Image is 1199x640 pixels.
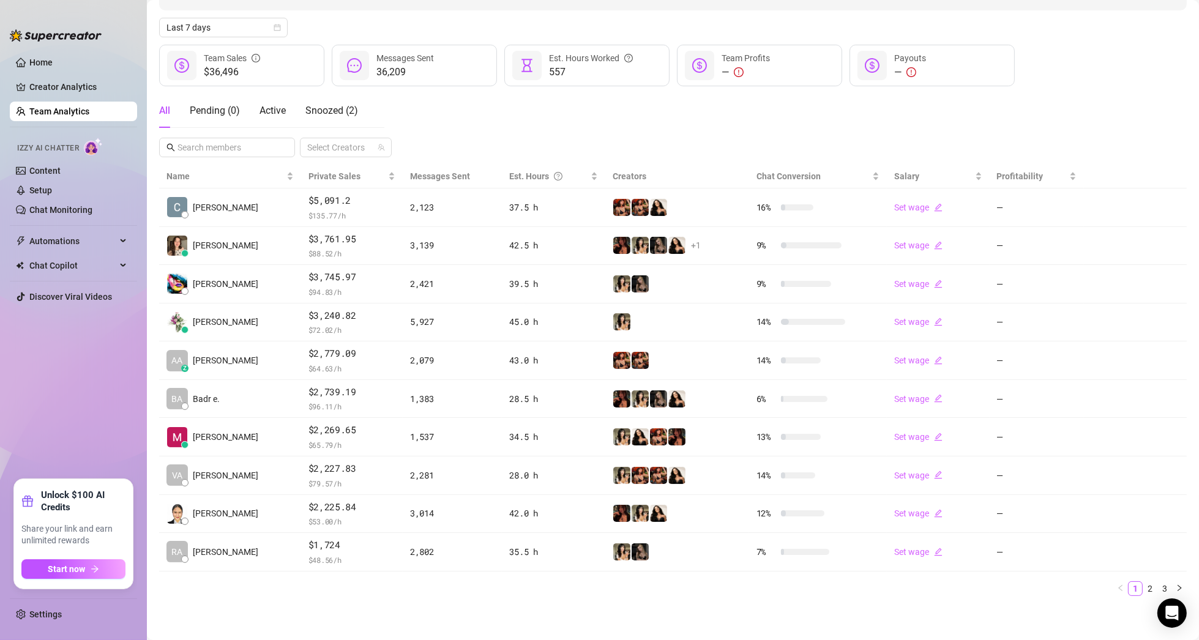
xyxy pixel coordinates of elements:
[520,58,534,73] span: hourglass
[308,232,395,247] span: $3,761.95
[21,495,34,507] span: gift
[668,428,685,445] img: steph
[308,346,395,361] span: $2,779.09
[894,279,943,289] a: Set wageedit
[509,239,598,252] div: 42.5 h
[613,313,630,330] img: Candylion
[166,169,284,183] span: Name
[990,188,1084,227] td: —
[691,239,701,252] span: + 1
[193,277,258,291] span: [PERSON_NAME]
[997,171,1044,181] span: Profitability
[756,507,776,520] span: 12 %
[1143,581,1157,596] li: 2
[894,394,943,404] a: Set wageedit
[308,286,395,298] span: $ 94.83 /h
[84,138,103,155] img: AI Chatter
[193,201,258,214] span: [PERSON_NAME]
[410,354,495,367] div: 2,079
[204,51,260,65] div: Team Sales
[308,362,395,374] span: $ 64.63 /h
[204,65,260,80] span: $36,496
[865,58,880,73] span: dollar-circle
[410,469,495,482] div: 2,281
[632,467,649,484] img: Oxillery
[613,275,630,292] img: Candylion
[509,201,598,214] div: 37.5 h
[308,477,395,489] span: $ 79.57 /h
[632,237,649,254] img: Candylion
[934,509,943,518] span: edit
[990,495,1084,534] td: —
[692,58,707,73] span: dollar-circle
[934,280,943,288] span: edit
[509,545,598,559] div: 35.5 h
[177,141,278,154] input: Search members
[167,197,187,217] img: Chasemarl Caban…
[650,505,667,522] img: mads
[756,392,776,406] span: 6 %
[934,394,943,403] span: edit
[193,239,258,252] span: [PERSON_NAME]
[990,456,1084,495] td: —
[549,51,633,65] div: Est. Hours Worked
[10,29,102,42] img: logo-BBDzfeDw.svg
[410,315,495,329] div: 5,927
[894,203,943,212] a: Set wageedit
[1172,581,1187,596] li: Next Page
[650,467,667,484] img: OxilleryOF
[549,65,633,80] span: 557
[1113,581,1128,596] li: Previous Page
[167,273,187,294] img: Edelyn Ribay
[410,392,495,406] div: 1,383
[308,400,395,412] span: $ 96.11 /h
[308,324,395,336] span: $ 72.02 /h
[1129,582,1142,595] a: 1
[308,423,395,437] span: $2,269.65
[159,103,170,118] div: All
[308,308,395,323] span: $3,240.82
[193,545,258,559] span: [PERSON_NAME]
[990,227,1084,266] td: —
[613,428,630,445] img: Candylion
[990,380,1084,419] td: —
[509,315,598,329] div: 45.0 h
[894,65,926,80] div: —
[308,554,395,566] span: $ 48.56 /h
[632,352,649,369] img: OxilleryOF
[167,236,187,256] img: Júlia Nicodemos
[554,169,562,183] span: question-circle
[193,354,258,367] span: [PERSON_NAME]
[252,51,260,65] span: info-circle
[1176,584,1183,592] span: right
[167,427,187,447] img: Mari Valencia
[172,469,182,482] span: VA
[16,261,24,270] img: Chat Copilot
[894,53,926,63] span: Payouts
[894,240,943,250] a: Set wageedit
[613,390,630,407] img: steph
[613,352,630,369] img: Oxillery
[308,209,395,221] span: $ 135.77 /h
[1113,581,1128,596] button: left
[1117,584,1124,592] span: left
[1128,581,1143,596] li: 1
[756,354,776,367] span: 14 %
[934,241,943,250] span: edit
[894,508,943,518] a: Set wageedit
[509,277,598,291] div: 39.5 h
[990,418,1084,456] td: —
[756,201,776,214] span: 16 %
[756,277,776,291] span: 9 %
[756,430,776,444] span: 13 %
[509,469,598,482] div: 28.0 h
[308,515,395,527] span: $ 53.00 /h
[308,385,395,400] span: $2,739.19
[308,193,395,208] span: $5,091.2
[934,356,943,365] span: edit
[734,67,744,77] span: exclamation-circle
[756,171,821,181] span: Chat Conversion
[894,471,943,480] a: Set wageedit
[650,428,667,445] img: Oxillery
[16,236,26,246] span: thunderbolt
